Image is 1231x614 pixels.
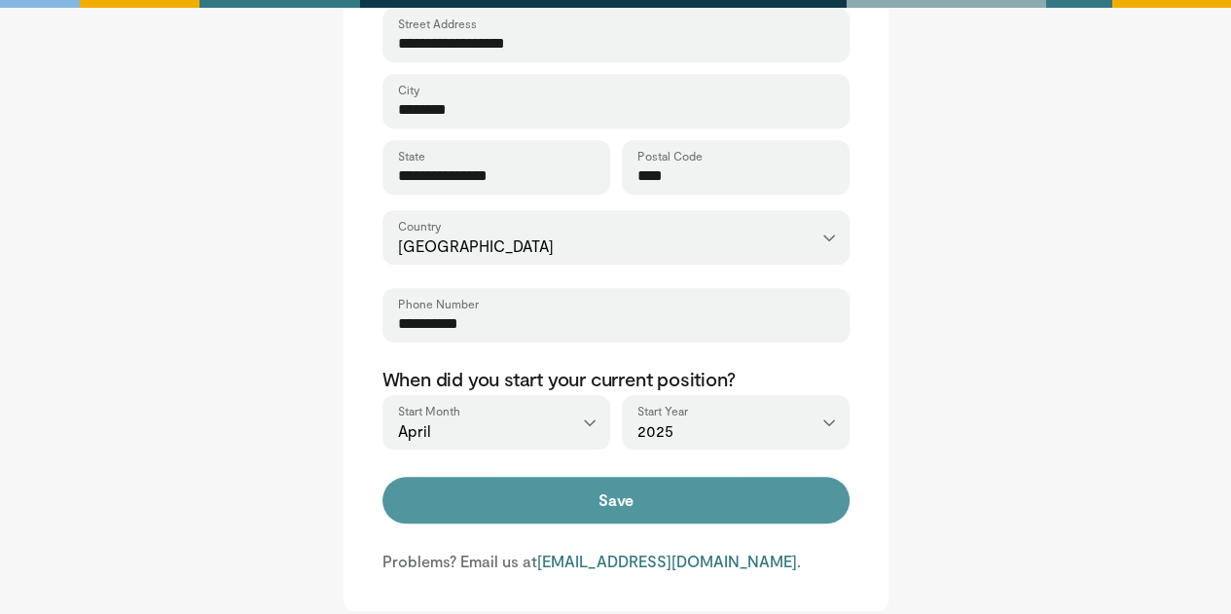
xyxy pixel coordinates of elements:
label: Postal Code [637,148,703,163]
p: Problems? Email us at . [382,551,850,572]
label: State [398,148,425,163]
label: City [398,82,419,97]
label: Street Address [398,16,477,31]
a: [EMAIL_ADDRESS][DOMAIN_NAME] [537,552,797,570]
button: Save [382,477,850,524]
label: Phone Number [398,296,479,311]
p: When did you start your current position? [382,366,850,391]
